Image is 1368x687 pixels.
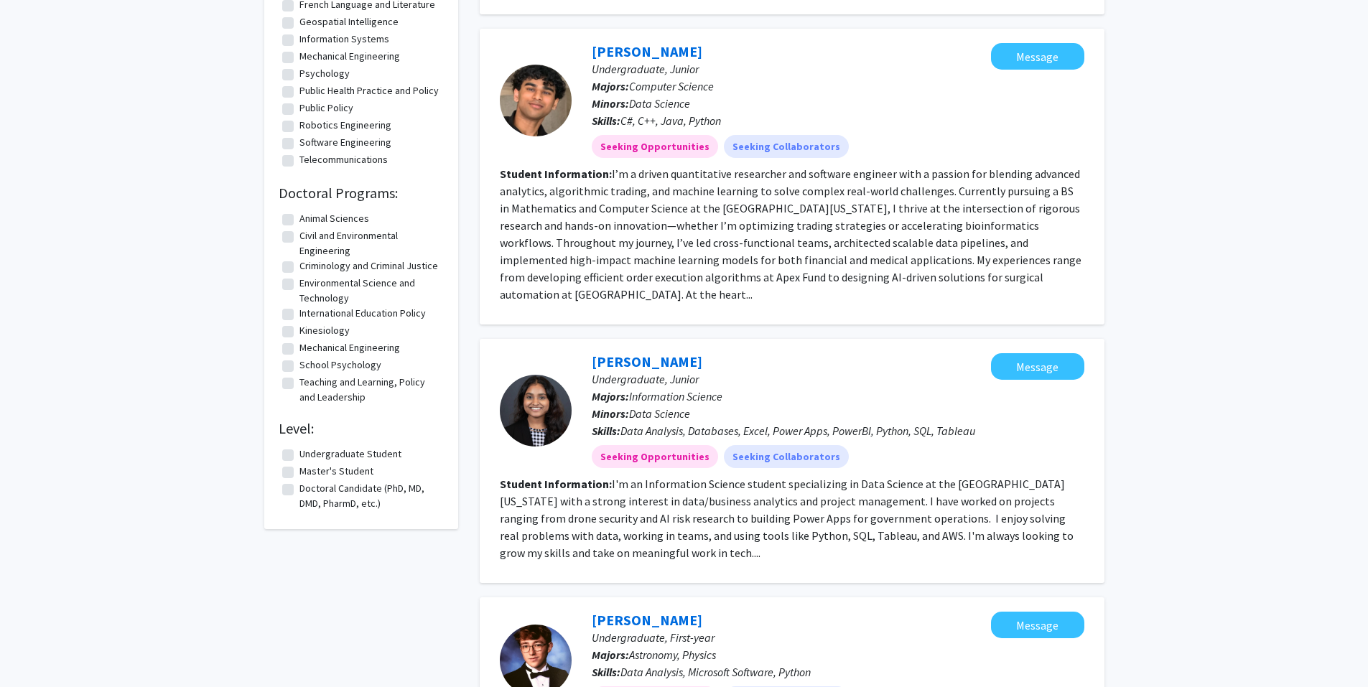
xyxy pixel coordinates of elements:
[299,14,399,29] label: Geospatial Intelligence
[629,96,690,111] span: Data Science
[592,113,620,128] b: Skills:
[629,79,714,93] span: Computer Science
[592,648,629,662] b: Majors:
[500,477,612,491] b: Student Information:
[629,648,716,662] span: Astronomy, Physics
[299,323,350,338] label: Kinesiology
[299,340,400,355] label: Mechanical Engineering
[592,372,699,386] span: Undergraduate, Junior
[299,152,388,167] label: Telecommunications
[299,447,401,462] label: Undergraduate Student
[620,424,975,438] span: Data Analysis, Databases, Excel, Power Apps, PowerBI, Python, SQL, Tableau
[991,612,1084,638] button: Message Paul Voelker
[592,665,620,679] b: Skills:
[299,464,373,479] label: Master's Student
[592,79,629,93] b: Majors:
[592,406,629,421] b: Minors:
[592,424,620,438] b: Skills:
[500,477,1074,560] fg-read-more: I'm an Information Science student specializing in Data Science at the [GEOGRAPHIC_DATA][US_STATE...
[299,357,381,373] label: School Psychology
[592,42,702,60] a: [PERSON_NAME]
[592,96,629,111] b: Minors:
[299,49,400,64] label: Mechanical Engineering
[592,135,718,158] mat-chip: Seeking Opportunities
[299,228,440,258] label: Civil and Environmental Engineering
[991,353,1084,380] button: Message Kousalya Potti
[279,184,444,202] h2: Doctoral Programs:
[500,167,612,181] b: Student Information:
[592,389,629,403] b: Majors:
[11,622,61,676] iframe: Chat
[299,481,440,511] label: Doctoral Candidate (PhD, MD, DMD, PharmD, etc.)
[620,665,811,679] span: Data Analysis, Microsoft Software, Python
[299,83,439,98] label: Public Health Practice and Policy
[299,135,391,150] label: Software Engineering
[991,43,1084,70] button: Message Sashvad Satish Kumar
[299,258,438,274] label: Criminology and Criminal Justice
[629,389,722,403] span: Information Science
[299,375,440,405] label: Teaching and Learning, Policy and Leadership
[592,445,718,468] mat-chip: Seeking Opportunities
[592,630,715,645] span: Undergraduate, First-year
[592,352,702,370] a: [PERSON_NAME]
[592,62,699,76] span: Undergraduate, Junior
[724,135,849,158] mat-chip: Seeking Collaborators
[299,101,353,116] label: Public Policy
[620,113,721,128] span: C#, C++, Java, Python
[299,32,389,47] label: Information Systems
[279,420,444,437] h2: Level:
[629,406,690,421] span: Data Science
[724,445,849,468] mat-chip: Seeking Collaborators
[299,306,426,321] label: International Education Policy
[299,211,369,226] label: Animal Sciences
[299,276,440,306] label: Environmental Science and Technology
[299,66,350,81] label: Psychology
[500,167,1081,302] fg-read-more: I’m a driven quantitative researcher and software engineer with a passion for blending advanced a...
[592,611,702,629] a: [PERSON_NAME]
[299,118,391,133] label: Robotics Engineering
